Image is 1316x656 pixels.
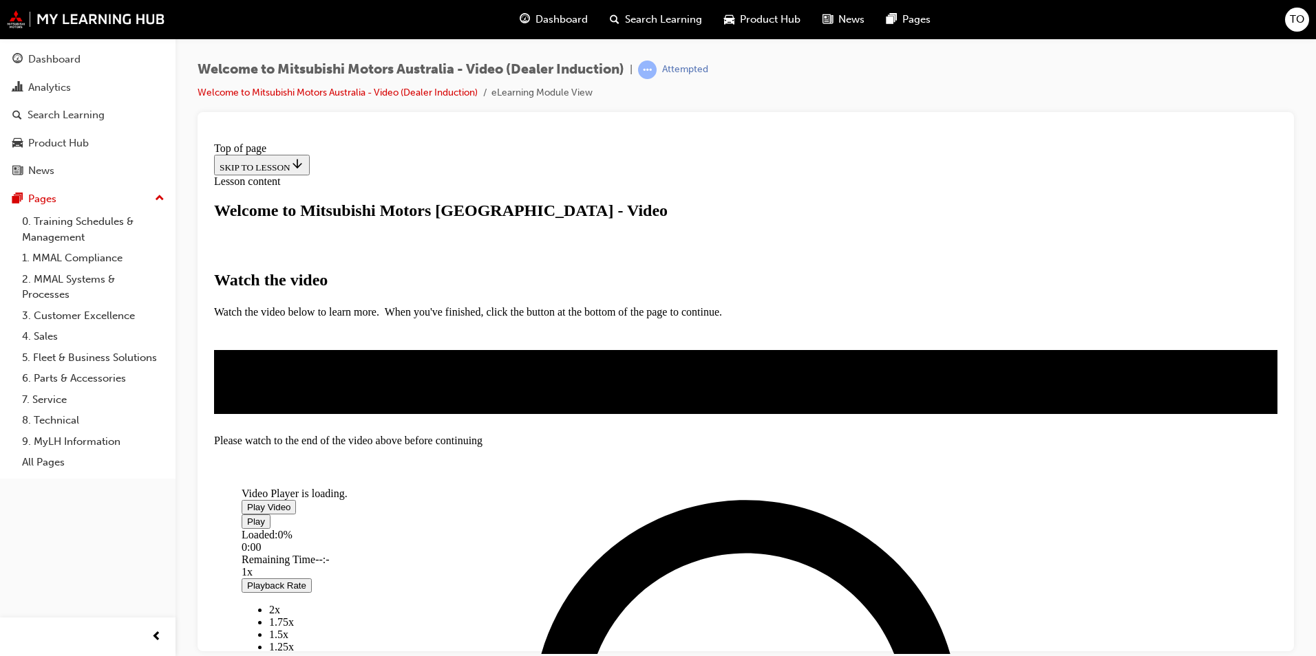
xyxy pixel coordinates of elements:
span: news-icon [822,11,833,28]
span: search-icon [610,11,619,28]
span: guage-icon [12,54,23,66]
a: 5. Fleet & Business Solutions [17,347,170,369]
span: prev-icon [151,628,162,646]
a: Analytics [6,75,170,100]
span: learningRecordVerb_ATTEMPT-icon [638,61,657,79]
div: Video player [33,245,1041,245]
span: pages-icon [887,11,897,28]
button: SKIP TO LESSON [6,18,101,39]
span: Welcome to Mitsubishi Motors Australia - Video (Dealer Induction) [198,62,624,78]
span: up-icon [155,190,164,208]
p: Watch the video below to learn more. When you've finished, click the button at the bottom of the ... [6,169,1069,182]
span: Search Learning [625,12,702,28]
img: mmal [7,10,165,28]
span: Lesson content [6,39,72,50]
a: 4. Sales [17,326,170,347]
div: Attempted [662,63,708,76]
span: TO [1290,12,1304,28]
div: Search Learning [28,107,105,123]
a: News [6,158,170,184]
span: SKIP TO LESSON [11,25,96,36]
div: Analytics [28,80,71,96]
a: 2. MMAL Systems & Processes [17,269,170,305]
div: Please watch to the end of the video above before continuing [6,298,1069,310]
a: 7. Service [17,389,170,411]
span: news-icon [12,165,23,177]
a: Product Hub [6,131,170,156]
span: car-icon [12,138,23,150]
button: TO [1285,8,1309,32]
span: pages-icon [12,193,23,206]
a: Search Learning [6,102,170,128]
span: car-icon [724,11,734,28]
a: 9. MyLH Information [17,431,170,452]
div: Top of page [6,6,1069,18]
span: Product Hub [740,12,800,28]
span: chart-icon [12,82,23,94]
span: guage-icon [520,11,530,28]
h1: Welcome to Mitsubishi Motors [GEOGRAPHIC_DATA] - Video [6,65,1069,83]
div: Dashboard [28,52,81,67]
div: News [28,163,54,179]
span: News [838,12,864,28]
a: All Pages [17,452,170,473]
a: 6. Parts & Accessories [17,368,170,389]
a: guage-iconDashboard [509,6,599,34]
a: Welcome to Mitsubishi Motors Australia - Video (Dealer Induction) [198,87,478,98]
a: news-iconNews [811,6,875,34]
button: Pages [6,186,170,212]
a: pages-iconPages [875,6,942,34]
span: search-icon [12,109,22,122]
div: Product Hub [28,135,89,151]
a: Dashboard [6,47,170,72]
a: 3. Customer Excellence [17,305,170,327]
strong: Watch the video [6,134,119,152]
a: 8. Technical [17,410,170,431]
a: car-iconProduct Hub [713,6,811,34]
li: eLearning Module View [491,85,593,101]
a: 1. MMAL Compliance [17,248,170,269]
div: Pages [28,191,56,207]
a: search-iconSearch Learning [599,6,713,34]
span: Pages [902,12,931,28]
span: | [630,62,633,78]
a: 0. Training Schedules & Management [17,211,170,248]
span: Dashboard [535,12,588,28]
button: DashboardAnalyticsSearch LearningProduct HubNews [6,44,170,186]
